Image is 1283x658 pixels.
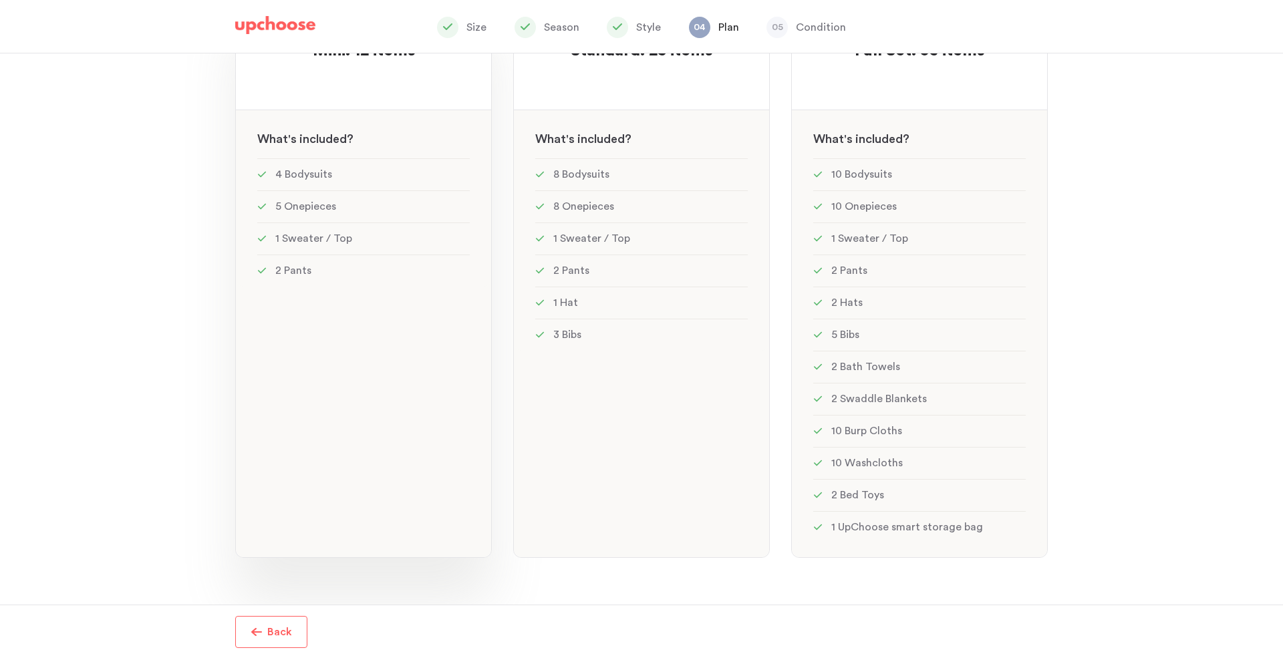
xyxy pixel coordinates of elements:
p: Condition [796,19,846,35]
li: 2 Bath Towels [813,351,1026,383]
li: 4 Bodysuits [257,158,470,190]
span: W [257,133,269,145]
div: hat's included [792,110,1047,158]
span: 04 [689,17,710,38]
li: 2 Pants [535,255,748,287]
p: Size [466,19,486,35]
li: 8 Bodysuits [535,158,748,190]
span: ? [903,133,909,145]
li: 1 Hat [535,287,748,319]
li: 2 Pants [813,255,1026,287]
li: 10 Onepieces [813,190,1026,222]
span: W [535,133,547,145]
li: 2 Hats [813,287,1026,319]
li: 5 Bibs [813,319,1026,351]
span: Full Set: 56 items [855,43,984,59]
li: 2 Pants [257,255,470,287]
li: 10 Burp Cloths [813,415,1026,447]
img: UpChoose [235,16,315,35]
span: Mini: 12 items [313,43,415,59]
span: W [813,133,825,145]
span: 05 [766,17,788,38]
li: 10 Washcloths [813,447,1026,479]
span: ? [625,133,631,145]
p: Style [636,19,661,35]
div: hat's included [514,110,769,158]
span: ? [347,133,353,145]
li: 1 Sweater / Top [257,222,470,255]
li: 1 Sweater / Top [813,222,1026,255]
li: 1 UpChoose smart storage bag [813,511,1026,543]
li: 5 Onepieces [257,190,470,222]
span: Standard: 23 items [571,43,712,59]
li: 2 Bed Toys [813,479,1026,511]
div: hat's included [236,110,491,158]
li: 2 Swaddle Blankets [813,383,1026,415]
li: 10 Bodysuits [813,158,1026,190]
p: Plan [718,19,739,35]
p: Season [544,19,579,35]
a: UpChoose [235,16,315,41]
li: 1 Sweater / Top [535,222,748,255]
li: 3 Bibs [535,319,748,351]
button: Back [235,616,307,648]
li: 8 Onepieces [535,190,748,222]
p: Back [267,624,292,640]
